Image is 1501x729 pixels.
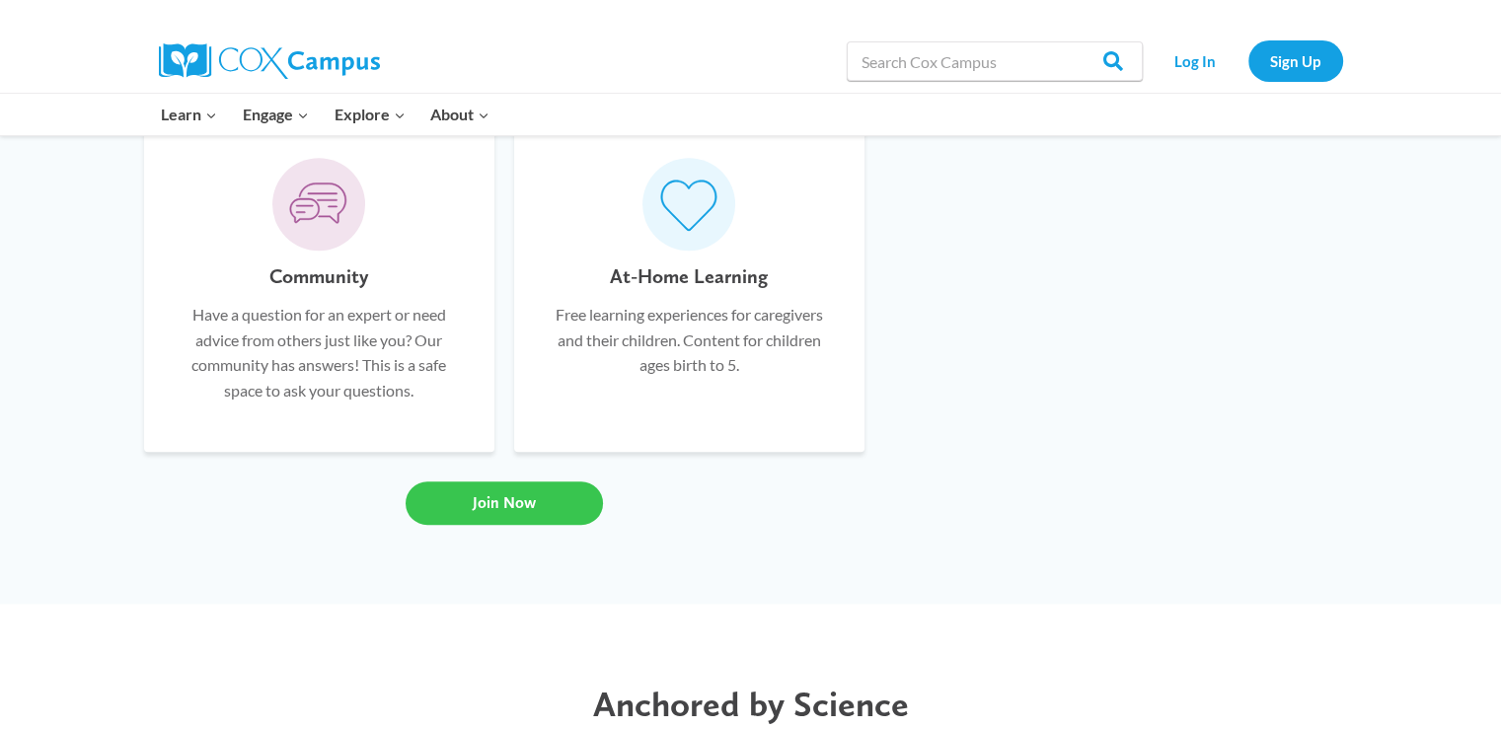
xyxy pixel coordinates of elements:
[149,94,231,135] button: Child menu of Learn
[149,94,502,135] nav: Primary Navigation
[159,43,380,79] img: Cox Campus
[230,94,322,135] button: Child menu of Engage
[406,481,603,525] a: Join Now
[269,260,368,292] h6: Community
[322,94,418,135] button: Child menu of Explore
[473,493,536,512] span: Join Now
[1248,40,1343,81] a: Sign Up
[610,260,768,292] h6: At-Home Learning
[417,94,502,135] button: Child menu of About
[1153,40,1343,81] nav: Secondary Navigation
[593,683,909,725] span: Anchored by Science
[847,41,1143,81] input: Search Cox Campus
[174,302,465,402] p: Have a question for an expert or need advice from others just like you? Our community has answers...
[544,302,835,378] p: Free learning experiences for caregivers and their children. Content for children ages birth to 5.
[1153,40,1238,81] a: Log In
